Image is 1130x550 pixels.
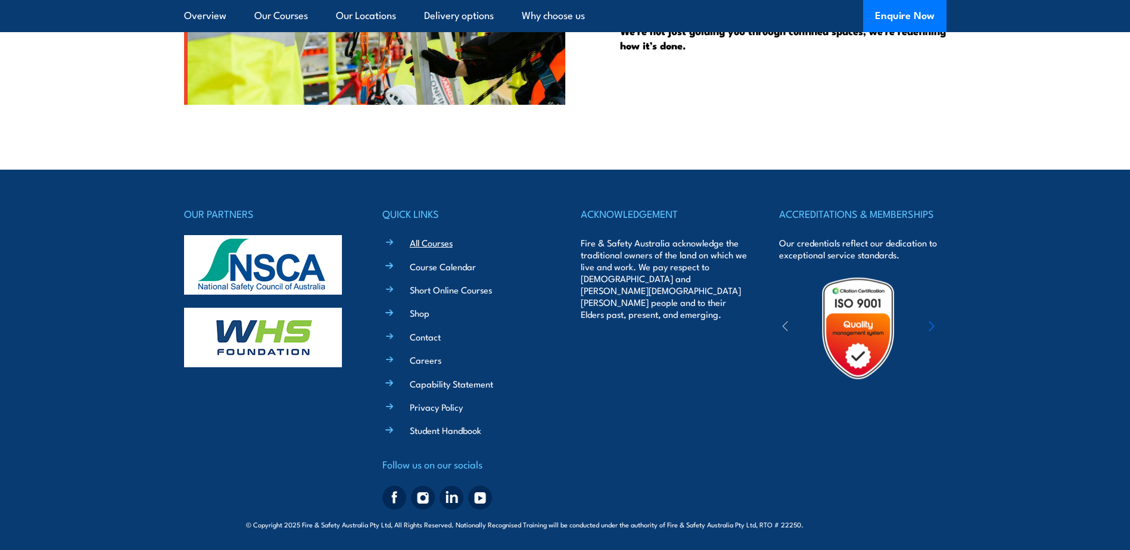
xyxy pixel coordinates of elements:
[184,308,342,367] img: whs-logo-footer
[842,518,884,530] a: KND Digital
[184,205,351,222] h4: OUR PARTNERS
[581,205,748,222] h4: ACKNOWLEDGEMENT
[410,354,441,366] a: Careers
[779,237,946,261] p: Our credentials reflect our dedication to exceptional service standards.
[382,456,549,473] h4: Follow us on our socials
[410,283,492,296] a: Short Online Courses
[410,401,463,413] a: Privacy Policy
[817,520,884,529] span: Site:
[410,236,453,249] a: All Courses
[410,377,493,390] a: Capability Statement
[806,276,910,380] img: Untitled design (19)
[581,237,748,320] p: Fire & Safety Australia acknowledge the traditional owners of the land on which we live and work....
[911,308,1014,349] img: ewpa-logo
[620,23,946,53] strong: We’re not just guiding you through confined spaces; we’re redefining how it’s done.
[410,424,481,436] a: Student Handbook
[410,307,429,319] a: Shop
[779,205,946,222] h4: ACCREDITATIONS & MEMBERSHIPS
[410,330,441,343] a: Contact
[246,518,884,530] span: © Copyright 2025 Fire & Safety Australia Pty Ltd, All Rights Reserved. Nationally Recognised Trai...
[382,205,549,222] h4: QUICK LINKS
[410,260,476,273] a: Course Calendar
[184,235,342,295] img: nsca-logo-footer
